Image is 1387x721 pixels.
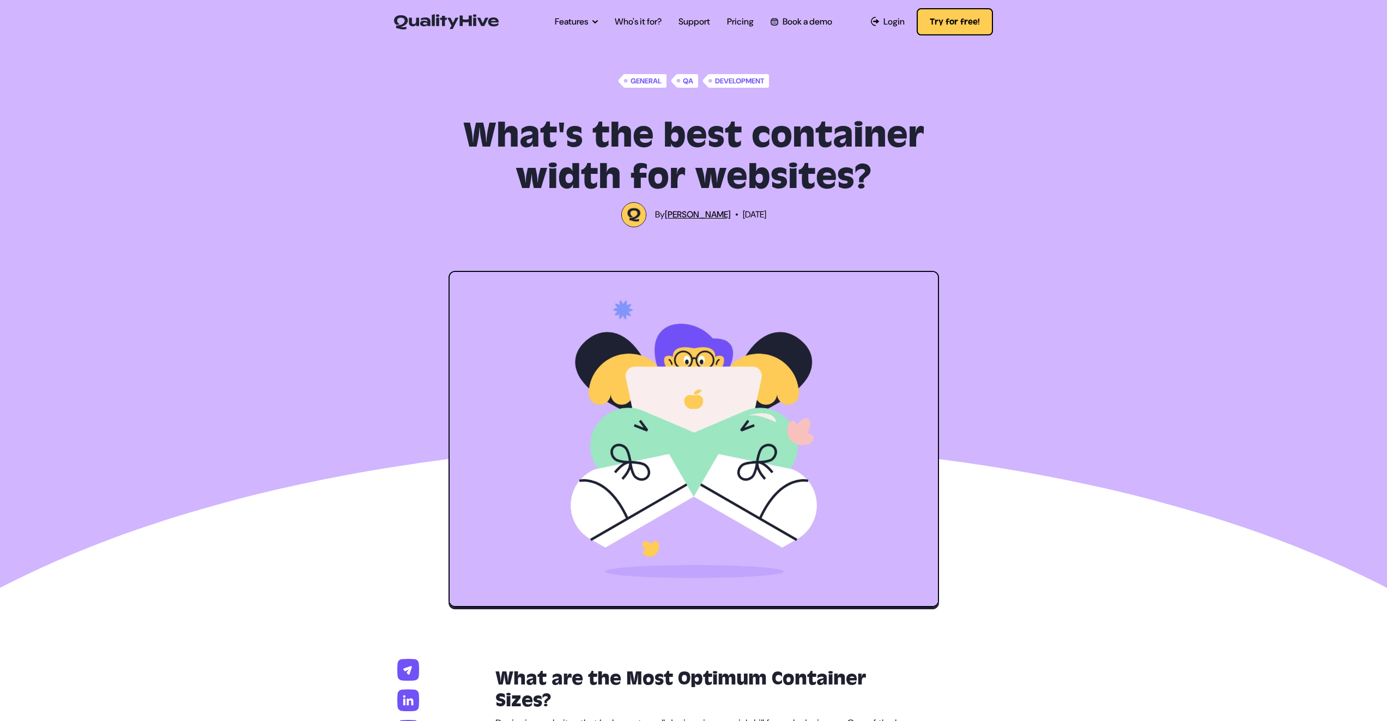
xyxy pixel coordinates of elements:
img: Book a QualityHive Demo [771,18,778,25]
a: QA [671,74,698,88]
a: Who's it for? [615,15,662,28]
img: QualityHive - Bug Tracking Tool [394,14,499,29]
a: Pricing [727,15,754,28]
span: Login [883,15,905,28]
a: Development [702,74,768,88]
a: Book a demo [771,15,832,28]
span: [DATE] [743,208,766,221]
span: • [735,208,738,221]
a: Features [555,15,598,28]
span: By [655,208,731,221]
button: Try for free! [917,8,993,35]
img: QualityHive Logo [621,202,646,227]
a: Login [871,15,905,28]
h1: What's the best container width for websites? [441,115,947,198]
span: Development [713,74,769,88]
h2: What are the Most Optimum Container Sizes? [495,668,914,711]
span: General [628,74,667,88]
span: QA [681,74,698,88]
a: Support [679,15,710,28]
a: General [618,74,666,88]
a: [PERSON_NAME] [665,209,731,220]
img: Developers and QA [450,272,938,606]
